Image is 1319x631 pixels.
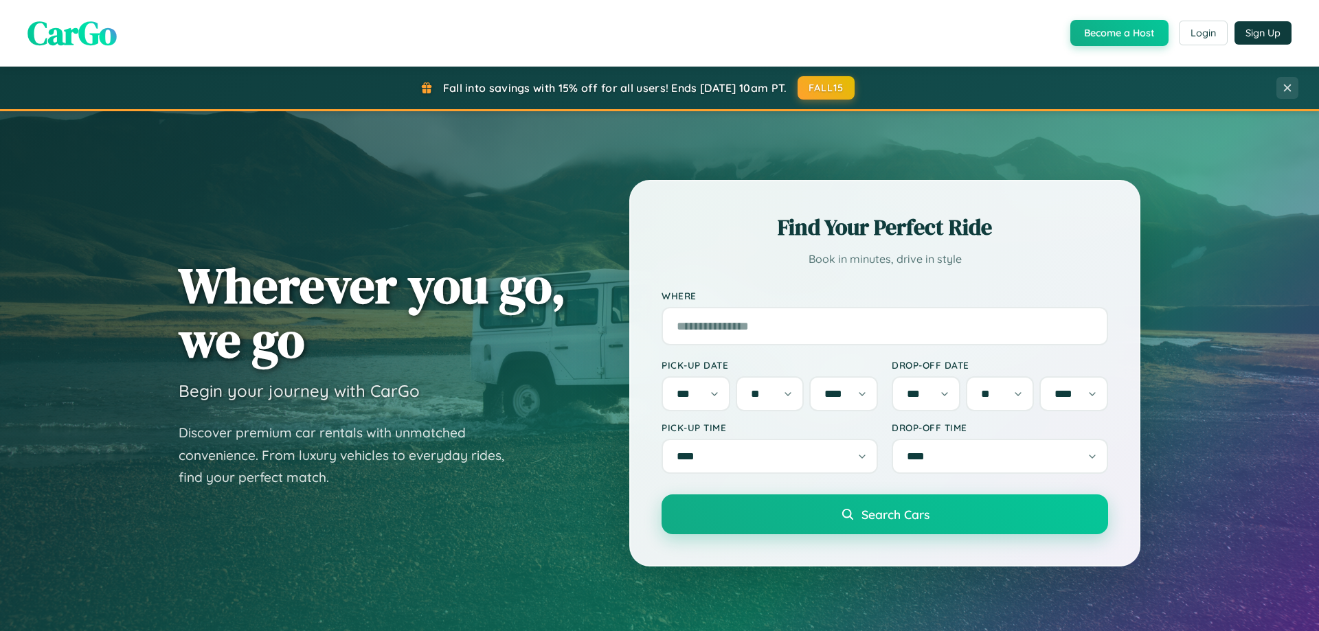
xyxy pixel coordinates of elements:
p: Discover premium car rentals with unmatched convenience. From luxury vehicles to everyday rides, ... [179,422,522,489]
label: Pick-up Date [662,359,878,371]
label: Pick-up Time [662,422,878,433]
label: Drop-off Time [892,422,1108,433]
span: CarGo [27,10,117,56]
button: Become a Host [1070,20,1169,46]
h1: Wherever you go, we go [179,258,566,367]
span: Fall into savings with 15% off for all users! Ends [DATE] 10am PT. [443,81,787,95]
label: Drop-off Date [892,359,1108,371]
button: FALL15 [798,76,855,100]
label: Where [662,290,1108,301]
p: Book in minutes, drive in style [662,249,1108,269]
h2: Find Your Perfect Ride [662,212,1108,242]
h3: Begin your journey with CarGo [179,380,420,401]
button: Login [1179,21,1228,45]
button: Sign Up [1235,21,1292,45]
button: Search Cars [662,494,1108,534]
span: Search Cars [861,507,929,522]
